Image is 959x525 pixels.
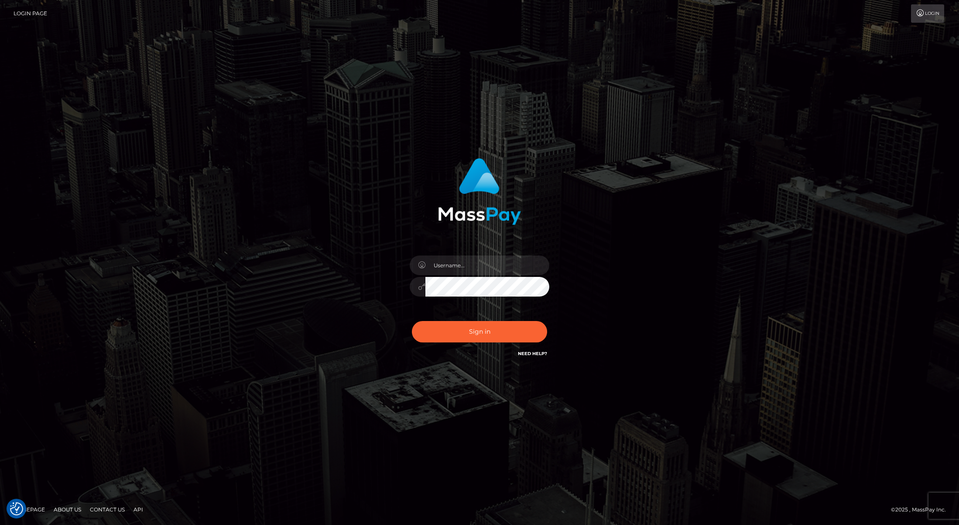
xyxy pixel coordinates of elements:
[130,503,147,516] a: API
[86,503,128,516] a: Contact Us
[50,503,85,516] a: About Us
[425,256,549,275] input: Username...
[518,351,547,356] a: Need Help?
[10,503,48,516] a: Homepage
[911,4,944,23] a: Login
[10,502,23,515] button: Consent Preferences
[891,505,952,515] div: © 2025 , MassPay Inc.
[412,321,547,342] button: Sign in
[14,4,47,23] a: Login Page
[10,502,23,515] img: Revisit consent button
[438,158,521,225] img: MassPay Login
